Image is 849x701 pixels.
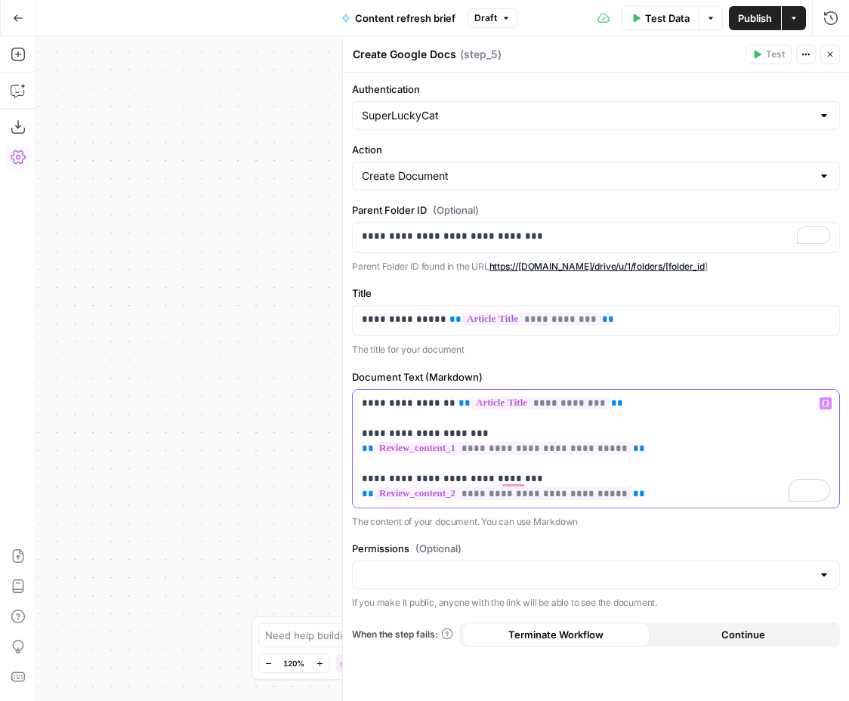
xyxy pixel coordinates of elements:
[489,261,705,272] a: https://[DOMAIN_NAME]/drive/u/1/folders/[folder_id
[283,657,304,669] span: 120%
[650,622,837,647] button: Continue
[352,259,840,274] p: Parent Folder ID found in the URL ]
[332,6,465,30] button: Content refresh brief
[746,45,792,64] button: Test
[729,6,781,30] button: Publish
[622,6,699,30] button: Test Data
[352,286,840,301] label: Title
[352,541,840,556] label: Permissions
[352,202,840,218] label: Parent Folder ID
[352,628,453,641] a: When the step fails:
[362,168,812,184] input: Create Document
[415,541,462,556] span: (Optional)
[355,11,455,26] span: Content refresh brief
[352,595,840,610] p: If you make it public, anyone with the link will be able to see the document.
[474,11,497,25] span: Draft
[353,47,456,62] textarea: Create Google Docs
[352,514,840,530] p: The content of your document. You can use Markdown
[353,223,839,252] div: To enrich screen reader interactions, please activate Accessibility in Grammarly extension settings
[352,142,840,157] label: Action
[766,48,785,61] span: Test
[352,369,840,384] label: Document Text (Markdown)
[460,47,502,62] span: ( step_5 )
[433,202,479,218] span: (Optional)
[508,627,604,642] span: Terminate Workflow
[352,82,840,97] label: Authentication
[353,390,839,508] div: To enrich screen reader interactions, please activate Accessibility in Grammarly extension settings
[738,11,772,26] span: Publish
[721,627,765,642] span: Continue
[468,8,517,28] button: Draft
[352,342,840,357] p: The title for your document
[645,11,690,26] span: Test Data
[362,108,812,123] input: SuperLuckyCat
